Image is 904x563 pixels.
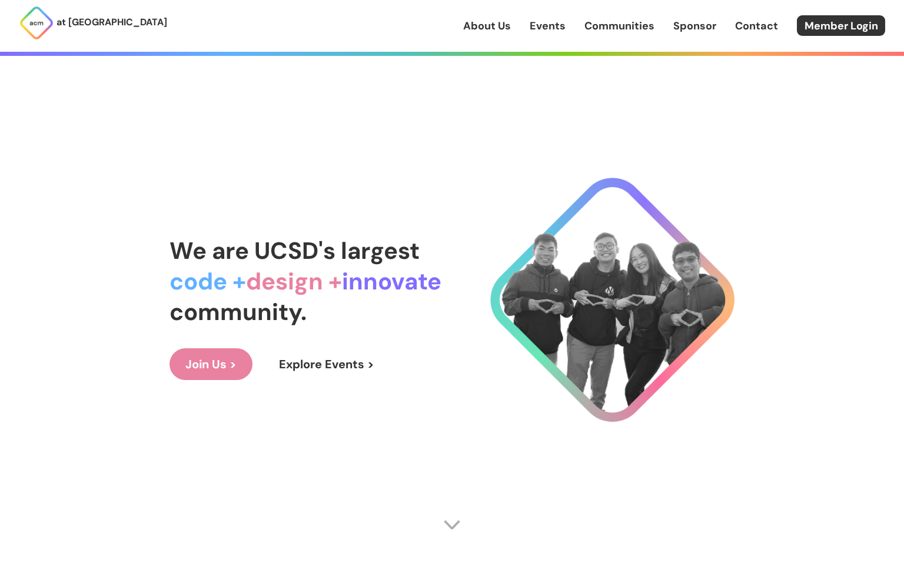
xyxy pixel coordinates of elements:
img: ACM Logo [19,5,54,41]
span: innovate [342,266,441,297]
span: design + [246,266,342,297]
a: About Us [463,18,511,34]
a: Explore Events > [263,348,390,380]
a: Member Login [797,15,885,36]
a: Contact [735,18,778,34]
a: Sponsor [673,18,716,34]
a: Communities [584,18,654,34]
span: We are UCSD's largest [169,235,420,266]
img: Cool Logo [490,178,734,422]
span: code + [169,266,246,297]
a: Join Us > [169,348,252,380]
img: Scroll Arrow [443,516,461,534]
span: community. [169,297,307,327]
a: Events [530,18,566,34]
p: at [GEOGRAPHIC_DATA] [56,15,167,30]
a: at [GEOGRAPHIC_DATA] [19,5,167,41]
